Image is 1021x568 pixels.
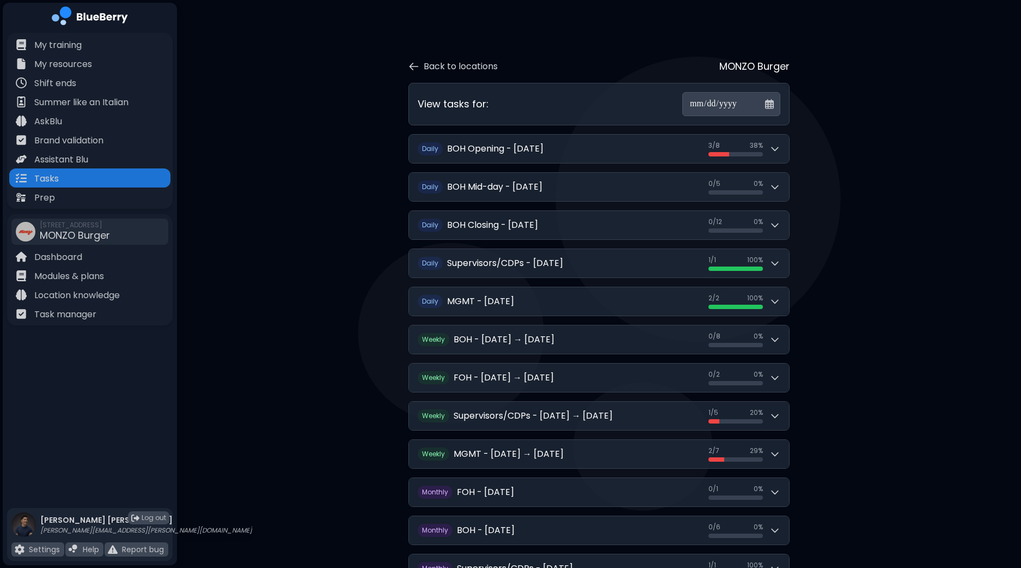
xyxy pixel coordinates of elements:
[34,134,103,147] p: Brand validation
[34,77,76,90] p: Shift ends
[447,180,542,194] h2: BOH Mid-day - [DATE]
[409,173,789,201] button: DailyBOH Mid-day - [DATE]0/50%
[754,523,763,531] span: 0 %
[409,249,789,277] button: DailySupervisors/CDPs - [DATE]1/1100%
[754,485,763,493] span: 0 %
[409,325,789,354] button: WeeklyBOH - [DATE] → [DATE]0/80%
[34,115,62,128] p: AskBlu
[16,251,27,262] img: file icon
[40,221,110,229] span: [STREET_ADDRESS]
[429,449,445,458] span: eekly
[15,545,25,554] img: file icon
[447,219,538,232] h2: BOH Closing - [DATE]
[708,408,718,417] span: 1 / 5
[40,228,110,242] span: MONZO Burger
[708,256,716,264] span: 1 / 1
[418,409,449,422] span: W
[16,192,27,203] img: file icon
[426,297,438,306] span: aily
[34,39,82,52] p: My training
[447,257,563,270] h2: Supervisors/CDPs - [DATE]
[418,333,449,346] span: W
[747,294,763,303] span: 100 %
[122,545,164,554] p: Report bug
[426,258,438,268] span: aily
[40,515,252,525] p: [PERSON_NAME] [PERSON_NAME]
[708,485,718,493] span: 0 / 1
[418,486,453,499] span: M
[408,60,498,73] button: Back to locations
[454,371,554,384] h2: FOH - [DATE] → [DATE]
[454,448,564,461] h2: MGMT - [DATE] → [DATE]
[40,526,252,535] p: [PERSON_NAME][EMAIL_ADDRESS][PERSON_NAME][DOMAIN_NAME]
[418,96,488,112] h3: View tasks for:
[426,220,438,229] span: aily
[409,211,789,239] button: DailyBOH Closing - [DATE]0/120%
[52,7,128,29] img: company logo
[409,402,789,430] button: WeeklySupervisors/CDPs - [DATE] → [DATE]1/520%
[708,446,719,455] span: 2 / 7
[16,289,27,300] img: file icon
[754,179,763,188] span: 0 %
[11,512,36,548] img: profile photo
[418,180,443,194] span: D
[447,142,543,155] h2: BOH Opening - [DATE]
[708,141,720,150] span: 3 / 8
[34,270,104,283] p: Modules & plans
[16,96,27,107] img: file icon
[34,251,82,264] p: Dashboard
[418,448,449,461] span: W
[409,135,789,163] button: DailyBOH Opening - [DATE]3/838%
[708,370,720,379] span: 0 / 2
[16,154,27,165] img: file icon
[34,58,92,71] p: My resources
[457,524,515,537] h2: BOH - [DATE]
[418,524,453,537] span: M
[108,545,118,554] img: file icon
[427,525,448,535] span: onthly
[719,59,790,74] p: MONZO Burger
[16,309,27,319] img: file icon
[16,135,27,146] img: file icon
[747,256,763,264] span: 100 %
[447,295,514,308] h2: MGMT - [DATE]
[409,516,789,545] button: MonthlyBOH - [DATE]0/60%
[409,287,789,316] button: DailyMGMT - [DATE]2/2100%
[16,270,27,281] img: file icon
[34,172,59,185] p: Tasks
[454,409,613,422] h2: Supervisors/CDPs - [DATE] → [DATE]
[708,523,720,531] span: 0 / 6
[429,373,445,382] span: eekly
[754,370,763,379] span: 0 %
[429,411,445,420] span: eekly
[418,295,443,308] span: D
[754,332,763,341] span: 0 %
[34,153,88,166] p: Assistant Blu
[16,173,27,184] img: file icon
[708,179,720,188] span: 0 / 5
[426,144,438,153] span: aily
[708,294,719,303] span: 2 / 2
[29,545,60,554] p: Settings
[457,486,514,499] h2: FOH - [DATE]
[750,408,763,417] span: 20 %
[750,446,763,455] span: 29 %
[754,217,763,226] span: 0 %
[16,39,27,50] img: file icon
[418,219,443,232] span: D
[142,513,166,522] span: Log out
[16,77,27,88] img: file icon
[131,514,139,522] img: logout
[426,182,438,191] span: aily
[16,116,27,126] img: file icon
[34,289,120,302] p: Location knowledge
[16,222,35,241] img: company thumbnail
[34,308,96,321] p: Task manager
[454,333,554,346] h2: BOH - [DATE] → [DATE]
[427,487,448,497] span: onthly
[418,371,449,384] span: W
[69,545,78,554] img: file icon
[16,58,27,69] img: file icon
[409,364,789,392] button: WeeklyFOH - [DATE] → [DATE]0/20%
[429,335,445,344] span: eekly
